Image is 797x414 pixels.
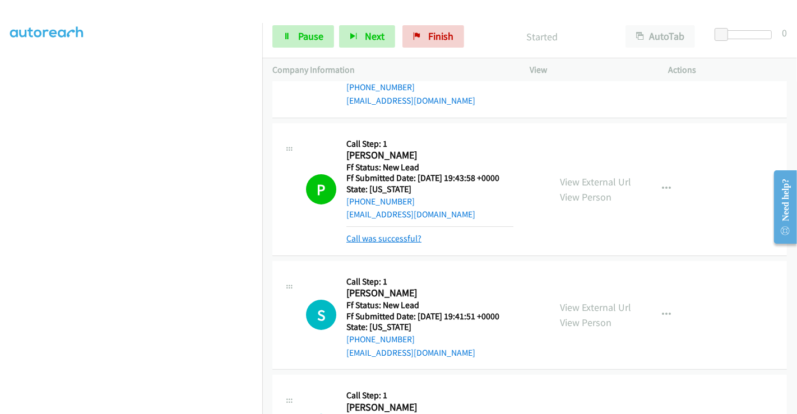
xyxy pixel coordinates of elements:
h5: Ff Status: New Lead [346,162,513,173]
div: Delay between calls (in seconds) [720,30,772,39]
a: Pause [272,25,334,48]
h5: Call Step: 1 [346,390,513,401]
span: Next [365,30,384,43]
h5: Call Step: 1 [346,138,513,150]
a: [EMAIL_ADDRESS][DOMAIN_NAME] [346,209,475,220]
h5: Ff Submitted Date: [DATE] 19:43:58 +0000 [346,173,513,184]
p: Company Information [272,63,509,77]
h2: [PERSON_NAME] [346,287,513,300]
a: View Person [560,316,611,329]
a: [EMAIL_ADDRESS][DOMAIN_NAME] [346,347,475,358]
a: View Person [560,190,611,203]
h5: State: [US_STATE] [346,322,513,333]
h5: Call Step: 1 [346,276,513,287]
a: View External Url [560,301,631,314]
h5: State: [US_STATE] [346,184,513,195]
iframe: Resource Center [765,162,797,252]
h2: [PERSON_NAME] [346,149,513,162]
h2: [PERSON_NAME] [346,401,513,414]
a: Finish [402,25,464,48]
button: Next [339,25,395,48]
a: View External Url [560,175,631,188]
p: Actions [669,63,787,77]
h5: Ff Submitted Date: [DATE] 19:41:51 +0000 [346,311,513,322]
a: [PHONE_NUMBER] [346,334,415,345]
h1: P [306,174,336,204]
a: [PHONE_NUMBER] [346,82,415,92]
span: Finish [428,30,453,43]
a: Call was successful? [346,233,421,244]
a: [PHONE_NUMBER] [346,196,415,207]
span: Pause [298,30,323,43]
button: AutoTab [625,25,695,48]
div: 0 [782,25,787,40]
a: [EMAIL_ADDRESS][DOMAIN_NAME] [346,95,475,106]
p: View [530,63,648,77]
h5: Ff Status: New Lead [346,300,513,311]
h1: S [306,300,336,330]
p: Started [479,29,605,44]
